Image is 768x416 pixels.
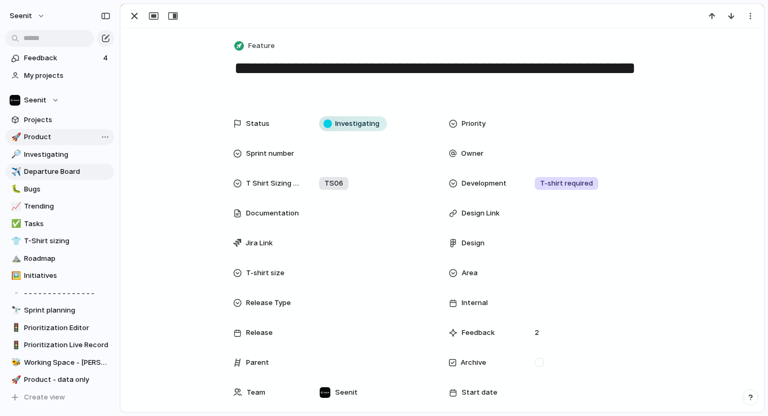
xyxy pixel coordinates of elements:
span: Release Type [246,298,291,308]
div: ✈️ [11,166,19,178]
a: ✈️Departure Board [5,164,114,180]
span: Sprint number [246,148,294,159]
span: 4 [103,53,110,63]
span: Team [247,387,265,398]
div: 📈 [11,201,19,213]
button: 🖼️ [10,270,20,281]
span: Seenit [10,11,32,21]
span: Development [462,178,506,189]
button: 🚦 [10,323,20,333]
span: Prioritization Live Record [24,340,110,350]
span: Product [24,132,110,142]
button: 🐛 [10,184,20,195]
span: Internal [462,298,488,308]
a: 👕T-Shirt sizing [5,233,114,249]
span: Documentation [246,208,299,219]
button: Feature [232,38,278,54]
a: Projects [5,112,114,128]
button: ✈️ [10,166,20,177]
a: 🚦Prioritization Live Record [5,337,114,353]
div: 🚦 [11,322,19,334]
span: Area [462,268,478,278]
div: 🐝Working Space - [PERSON_NAME] [5,355,114,371]
a: 🚦Prioritization Editor [5,320,114,336]
span: - - - - - - - - - - - - - - - [24,288,110,299]
a: ⛰️Roadmap [5,251,114,267]
a: 🚀Product [5,129,114,145]
a: 🖼️Initiatives [5,268,114,284]
span: Working Space - [PERSON_NAME] [24,357,110,368]
span: Owner [461,148,484,159]
span: Design [462,238,485,249]
span: Tasks [24,219,110,229]
span: Investigating [335,118,379,129]
span: Feedback [24,53,100,63]
button: 🔭 [10,305,20,316]
span: T-Shirt sizing [24,236,110,246]
span: Departure Board [24,166,110,177]
a: ✅Tasks [5,216,114,232]
span: Product - data only [24,374,110,385]
span: Seenit [335,387,358,398]
button: 🚦 [10,340,20,350]
a: 🐛Bugs [5,181,114,197]
div: 🚦 [11,339,19,351]
a: My projects [5,68,114,84]
button: 🚀 [10,374,20,385]
button: ⛰️ [10,253,20,264]
a: 🔎Investigating [5,147,114,163]
span: Trending [24,201,110,212]
a: 📈Trending [5,198,114,214]
a: 🚀Product - data only [5,372,114,388]
span: Prioritization Editor [24,323,110,333]
span: Bugs [24,184,110,195]
div: ✅ [11,218,19,230]
span: Sprint planning [24,305,110,316]
div: ⛰️ [11,252,19,265]
span: T-shirt required [540,178,593,189]
span: T-shirt size [246,268,284,278]
div: 🔭 [11,305,19,317]
span: T Shirt Sizing Meeting [246,178,302,189]
span: Archive [461,357,486,368]
div: 🚀 [11,131,19,143]
span: Priority [462,118,486,129]
div: 🚀 [11,374,19,386]
button: 🔎 [10,149,20,160]
a: Feedback4 [5,50,114,66]
button: Seenit [5,7,51,25]
span: Start date [462,387,497,398]
span: Roadmap [24,253,110,264]
div: ▫️ [11,287,19,299]
span: Feedback [462,327,495,338]
div: 🔎 [11,148,19,161]
span: TS06 [324,178,343,189]
div: 👕 [11,235,19,247]
span: Status [246,118,270,129]
div: 🐝 [11,356,19,369]
span: Projects [24,115,110,125]
span: Design Link [462,208,500,219]
a: ▫️- - - - - - - - - - - - - - - [5,285,114,301]
button: Seenit [5,92,114,108]
span: My projects [24,70,110,81]
span: Feature [248,41,275,51]
span: 2 [531,327,543,338]
button: 🚀 [10,132,20,142]
div: 🖼️ [11,270,19,282]
span: Seenit [24,95,46,106]
span: Parent [246,357,269,368]
div: 🔭Sprint planning [5,302,114,318]
span: Initiatives [24,270,110,281]
button: 🐝 [10,357,20,368]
